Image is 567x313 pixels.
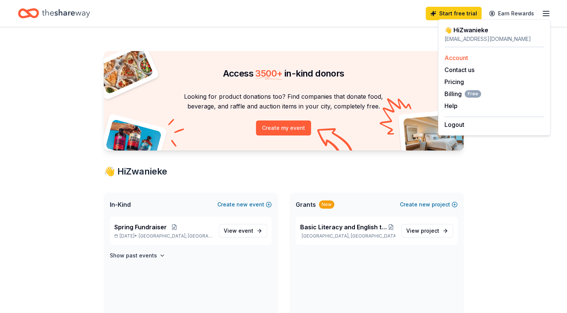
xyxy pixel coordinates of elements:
img: Curvy arrow [317,128,355,156]
span: event [238,227,253,234]
p: Looking for product donations too? Find companies that donate food, beverage, and raffle and auct... [113,92,455,111]
button: Show past events [110,251,165,260]
span: [GEOGRAPHIC_DATA], [GEOGRAPHIC_DATA] [139,233,212,239]
button: BillingFree [444,89,481,98]
p: [GEOGRAPHIC_DATA], [GEOGRAPHIC_DATA] [300,233,395,239]
div: [EMAIL_ADDRESS][DOMAIN_NAME] [444,35,544,44]
button: Create my event [256,120,311,135]
p: [DATE] • [114,233,213,239]
span: Spring Fundraiser [114,223,167,232]
div: 👋 Hi Zwanieke [104,166,464,178]
a: Pricing [444,78,464,86]
span: Free [465,90,481,98]
span: Basic Literacy and English tutoring for adult learners [300,223,387,232]
a: Home [18,5,90,22]
a: View project [401,224,453,238]
span: Grants [296,200,316,209]
a: Earn Rewards [485,7,539,20]
a: Start free trial [426,7,482,20]
span: new [419,200,430,209]
button: Createnewevent [217,200,272,209]
a: View event [219,224,267,238]
img: Pizza [95,47,154,95]
span: View [224,226,253,235]
span: project [421,227,439,234]
div: 👋 Hi Zwanieke [444,26,544,35]
h4: Show past events [110,251,157,260]
span: View [406,226,439,235]
span: Billing [444,89,481,98]
button: Contact us [444,65,474,74]
span: Access in-kind donors [223,68,344,79]
button: Help [444,101,458,110]
a: Account [444,54,468,62]
span: new [236,200,248,209]
span: 3500 + [255,68,282,79]
button: Createnewproject [400,200,458,209]
button: Logout [444,120,464,129]
div: New [319,200,334,209]
span: In-Kind [110,200,131,209]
